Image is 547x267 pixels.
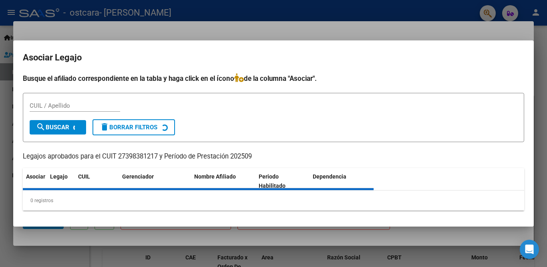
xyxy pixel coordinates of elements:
datatable-header-cell: Asociar [23,168,47,195]
mat-icon: delete [100,122,109,132]
datatable-header-cell: Dependencia [310,168,374,195]
span: Periodo Habilitado [259,173,286,189]
h4: Busque el afiliado correspondiente en la tabla y haga click en el ícono de la columna "Asociar". [23,73,524,84]
span: Asociar [26,173,45,180]
datatable-header-cell: Nombre Afiliado [191,168,255,195]
datatable-header-cell: CUIL [75,168,119,195]
span: Buscar [36,124,69,131]
button: Borrar Filtros [93,119,175,135]
span: Borrar Filtros [100,124,157,131]
div: Open Intercom Messenger [520,240,539,259]
span: Gerenciador [122,173,154,180]
datatable-header-cell: Gerenciador [119,168,191,195]
div: 0 registros [23,191,524,211]
datatable-header-cell: Legajo [47,168,75,195]
p: Legajos aprobados para el CUIT 27398381217 y Período de Prestación 202509 [23,152,524,162]
mat-icon: search [36,122,46,132]
h2: Asociar Legajo [23,50,524,65]
span: Legajo [50,173,68,180]
datatable-header-cell: Periodo Habilitado [255,168,310,195]
span: Dependencia [313,173,346,180]
button: Buscar [30,120,86,135]
span: CUIL [78,173,90,180]
span: Nombre Afiliado [194,173,236,180]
